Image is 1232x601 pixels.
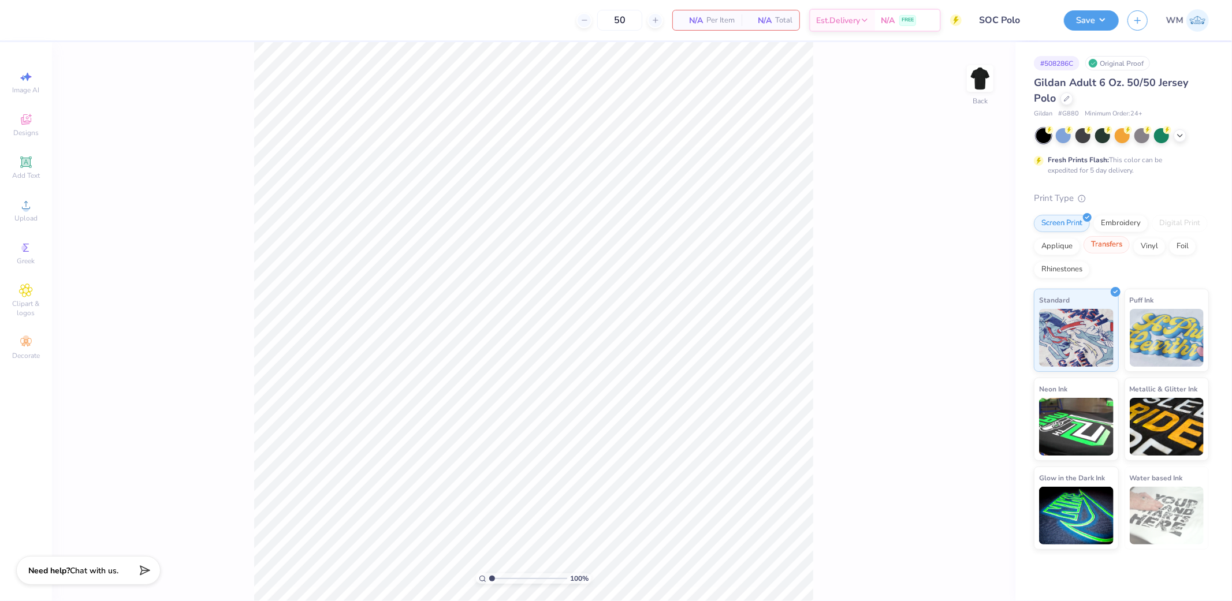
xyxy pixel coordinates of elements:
span: Water based Ink [1130,472,1183,484]
img: Metallic & Glitter Ink [1130,398,1204,456]
span: N/A [749,14,772,27]
span: Greek [17,256,35,266]
div: Digital Print [1152,215,1208,232]
span: Total [775,14,792,27]
span: Gildan Adult 6 Oz. 50/50 Jersey Polo [1034,76,1188,105]
span: Standard [1039,294,1070,306]
div: # 508286C [1034,56,1080,70]
a: WM [1166,9,1209,32]
span: N/A [881,14,895,27]
img: Puff Ink [1130,309,1204,367]
div: This color can be expedited for 5 day delivery. [1048,155,1190,176]
div: Print Type [1034,192,1209,205]
span: Est. Delivery [816,14,860,27]
span: Designs [13,128,39,137]
img: Standard [1039,309,1114,367]
span: Clipart & logos [6,299,46,318]
strong: Need help? [28,565,70,576]
div: Foil [1169,238,1196,255]
div: Embroidery [1093,215,1148,232]
img: Neon Ink [1039,398,1114,456]
span: Chat with us. [70,565,118,576]
span: Per Item [706,14,735,27]
span: Minimum Order: 24 + [1085,109,1142,119]
span: Metallic & Glitter Ink [1130,383,1198,395]
div: Original Proof [1085,56,1150,70]
span: Decorate [12,351,40,360]
input: Untitled Design [970,9,1055,32]
img: Water based Ink [1130,487,1204,544]
span: Glow in the Dark Ink [1039,472,1105,484]
span: # G880 [1058,109,1079,119]
span: Add Text [12,171,40,180]
img: Glow in the Dark Ink [1039,487,1114,544]
div: Screen Print [1034,215,1090,232]
div: Vinyl [1133,238,1166,255]
div: Rhinestones [1034,261,1090,278]
span: N/A [680,14,703,27]
strong: Fresh Prints Flash: [1048,155,1109,165]
div: Back [973,96,988,106]
button: Save [1064,10,1119,31]
img: Wilfredo Manabat [1186,9,1209,32]
span: Image AI [13,85,40,95]
div: Transfers [1084,236,1130,253]
img: Back [969,67,992,90]
span: 100 % [570,573,589,584]
span: Puff Ink [1130,294,1154,306]
span: WM [1166,14,1183,27]
span: Neon Ink [1039,383,1067,395]
span: Upload [14,214,38,223]
span: FREE [902,16,914,24]
span: Gildan [1034,109,1052,119]
div: Applique [1034,238,1080,255]
input: – – [597,10,642,31]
